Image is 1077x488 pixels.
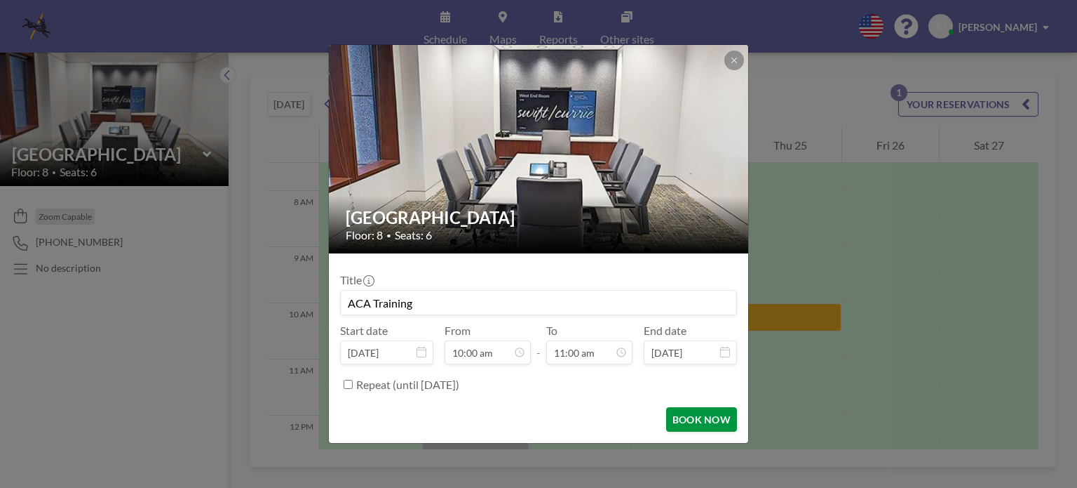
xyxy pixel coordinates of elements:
label: From [445,324,470,338]
span: - [536,329,541,360]
label: To [546,324,557,338]
label: Title [340,273,373,287]
input: Susanna's reservation [341,291,736,315]
span: • [386,230,391,241]
label: Repeat (until [DATE]) [356,378,459,392]
label: Start date [340,324,388,338]
span: Floor: 8 [346,228,383,242]
button: BOOK NOW [666,407,737,432]
label: End date [644,324,686,338]
span: Seats: 6 [395,228,432,242]
h2: [GEOGRAPHIC_DATA] [346,207,733,228]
